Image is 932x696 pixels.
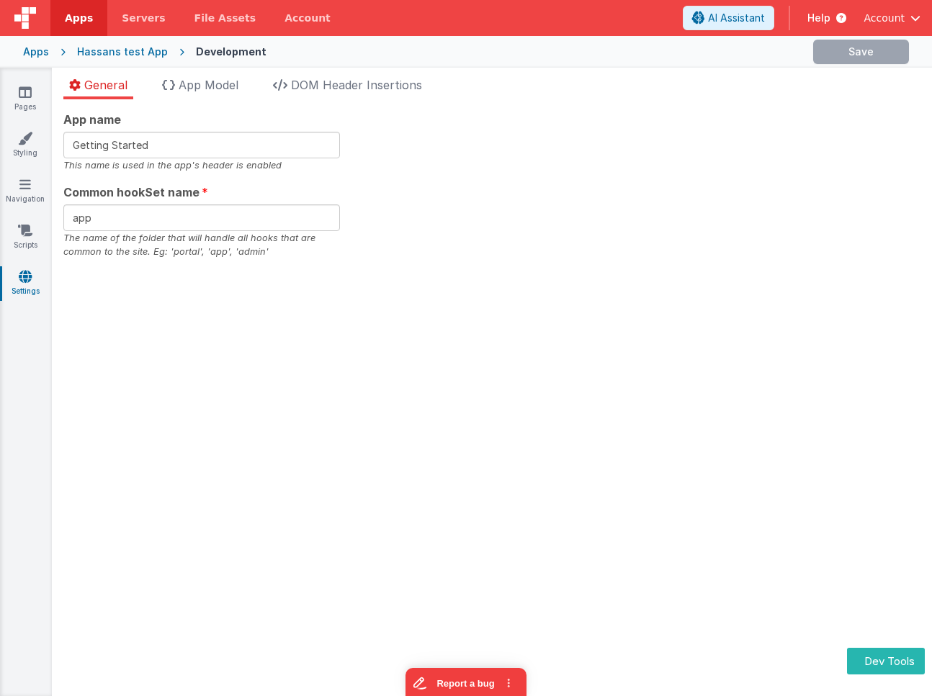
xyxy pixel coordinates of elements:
span: Common hookSet name [63,184,200,201]
span: AI Assistant [708,11,765,25]
span: General [84,78,127,92]
div: The name of the folder that will handle all hooks that are common to the site. Eg: 'portal', 'app... [63,231,340,258]
div: Development [196,45,266,59]
span: App Model [179,78,238,92]
div: This name is used in the app's header is enabled [63,158,340,172]
span: Help [807,11,830,25]
span: Servers [122,11,165,25]
button: Save [813,40,909,64]
span: Account [864,11,905,25]
span: DOM Header Insertions [291,78,422,92]
button: AI Assistant [683,6,774,30]
div: Apps [23,45,49,59]
button: Account [864,11,920,25]
span: Apps [65,11,93,25]
div: Hassans test App [77,45,168,59]
span: App name [63,111,121,128]
button: Dev Tools [847,648,925,674]
span: File Assets [194,11,256,25]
